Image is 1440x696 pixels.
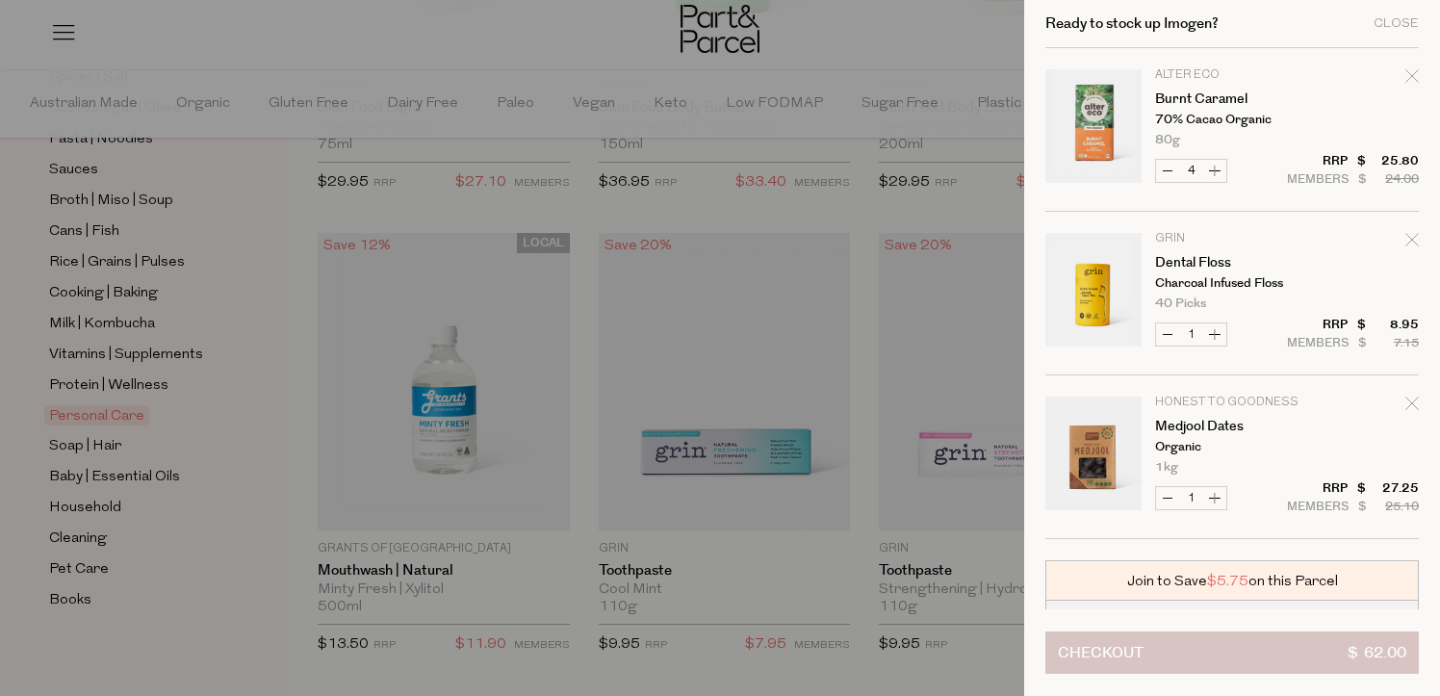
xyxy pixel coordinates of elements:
[1405,66,1419,92] div: Remove Burnt Caramel
[1058,632,1144,673] span: Checkout
[1155,134,1180,146] span: 80g
[1155,114,1304,126] p: 70% Cacao Organic
[1045,16,1219,31] h2: Ready to stock up Imogen?
[1045,560,1419,601] div: Join to Save on this Parcel
[1405,394,1419,420] div: Remove Medjool Dates
[1155,441,1304,453] p: Organic
[1155,461,1178,474] span: 1kg
[1179,323,1203,346] input: QTY Dental Floss
[1348,632,1406,673] span: $ 62.00
[1045,632,1419,674] button: Checkout$ 62.00
[1179,487,1203,509] input: QTY Medjool Dates
[1179,160,1203,182] input: QTY Burnt Caramel
[1155,297,1206,310] span: 40 Picks
[1155,233,1304,245] p: Grin
[1155,256,1304,270] a: Dental Floss
[1155,92,1304,106] a: Burnt Caramel
[1155,277,1304,290] p: Charcoal Infused Floss
[1405,230,1419,256] div: Remove Dental Floss
[1155,397,1304,408] p: Honest to Goodness
[1207,571,1248,591] span: $5.75
[1374,17,1419,30] div: Close
[1155,420,1304,433] a: Medjool Dates
[1155,69,1304,81] p: Alter Eco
